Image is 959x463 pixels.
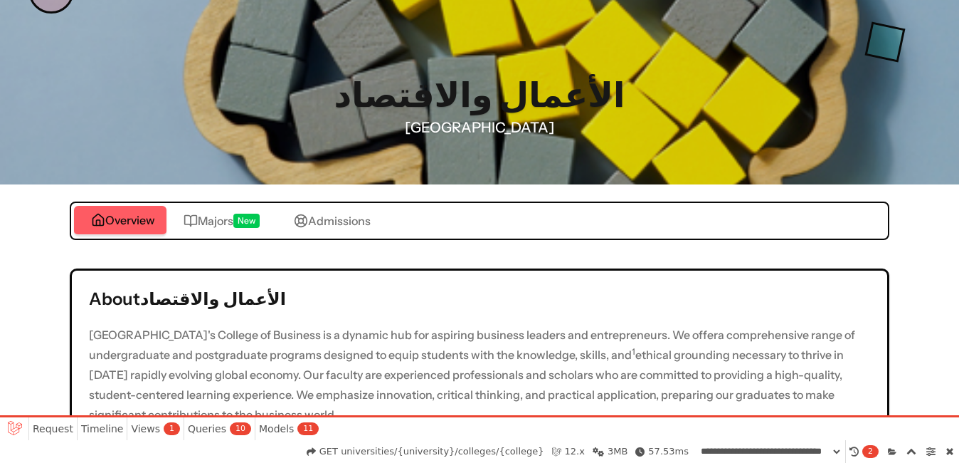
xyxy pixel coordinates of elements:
[297,422,319,435] span: 11
[89,288,870,311] h2: About الأعمال والاقتصاد
[334,78,625,112] h1: الأعمال والاقتصاد
[862,445,879,458] span: 2
[89,325,870,425] p: [GEOGRAPHIC_DATA]'s College of Business is a dynamic hub for aspiring business leaders and entrep...
[308,212,371,229] span: Admissions
[164,422,180,435] span: 1
[198,212,233,229] span: Majors
[405,118,554,137] p: [GEOGRAPHIC_DATA]
[632,346,635,357] sup: 1
[105,212,155,229] span: Overview
[233,214,260,228] span: New
[230,422,251,435] span: 10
